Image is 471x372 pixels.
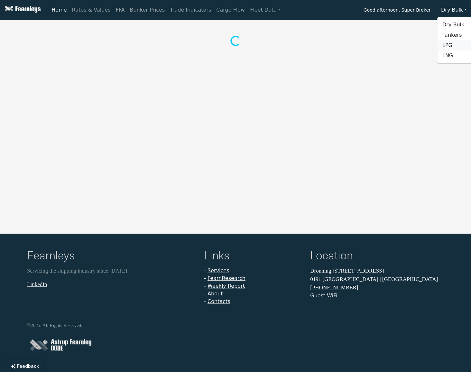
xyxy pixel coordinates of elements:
li: - [204,282,302,290]
h4: Fearnleys [27,249,196,264]
a: FearnResearch [208,275,245,281]
a: About [208,291,223,297]
a: Fleet Data [247,4,283,16]
a: FFA [113,4,127,16]
h4: Location [310,249,444,264]
a: Contacts [208,298,230,304]
li: - [204,267,302,274]
p: Dronning [STREET_ADDRESS] [310,267,444,275]
a: Weekly Report [208,283,245,289]
a: Rates & Values [69,4,113,16]
li: - [204,274,302,282]
li: - [204,298,302,305]
a: Home [49,4,69,16]
a: Trade Indicators [167,4,214,16]
button: Dry Bulk [437,4,471,16]
button: Guest WiFi [310,292,337,300]
li: - [204,290,302,298]
a: Cargo Flow [214,4,247,16]
a: Bunker Prices [127,4,167,16]
a: [PHONE_NUMBER] [310,284,358,291]
span: Good afternoon, Super Broker. [363,5,431,16]
p: Servicing the shipping industry since [DATE] [27,267,196,275]
p: 0191 [GEOGRAPHIC_DATA] | [GEOGRAPHIC_DATA] [310,275,444,283]
h4: Links [204,249,302,264]
img: Fearnleys Logo [3,6,41,14]
small: © 2025 . All Rights Reserved. [27,323,82,328]
a: Services [208,267,229,274]
a: LinkedIn [27,281,47,287]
